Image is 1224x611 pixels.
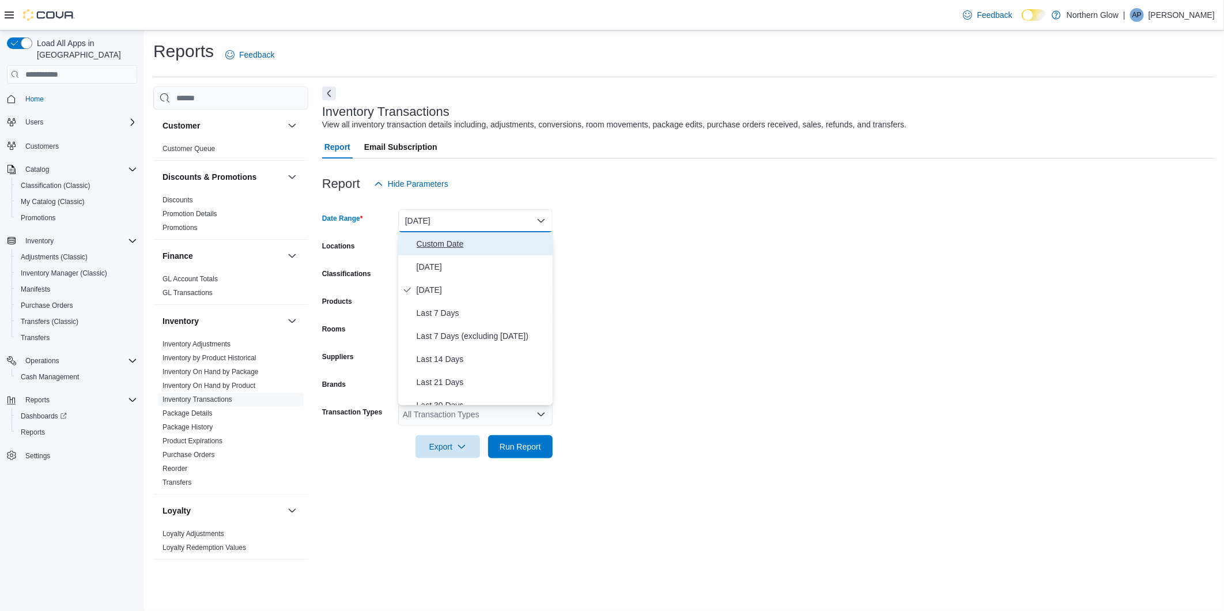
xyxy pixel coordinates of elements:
a: Customer Queue [163,145,215,153]
span: Load All Apps in [GEOGRAPHIC_DATA] [32,37,137,61]
button: Loyalty [163,505,283,516]
button: Reports [12,424,142,440]
a: My Catalog (Classic) [16,195,89,209]
span: [DATE] [417,283,548,297]
span: Inventory [25,236,54,246]
span: Manifests [21,285,50,294]
span: Inventory On Hand by Package [163,367,259,376]
button: Inventory [2,233,142,249]
div: Customer [153,142,308,160]
input: Dark Mode [1022,9,1046,21]
a: Customers [21,139,63,153]
a: Home [21,92,48,106]
button: Users [2,114,142,130]
button: Inventory Manager (Classic) [12,265,142,281]
span: Package History [163,423,213,432]
div: Finance [153,272,308,304]
div: View all inventory transaction details including, adjustments, conversions, room movements, packa... [322,119,906,131]
button: Discounts & Promotions [163,171,283,183]
a: Dashboards [12,408,142,424]
a: Inventory by Product Historical [163,354,256,362]
span: Reports [25,395,50,405]
a: Cash Management [16,370,84,384]
a: Feedback [221,43,279,66]
span: Reports [21,393,137,407]
a: Adjustments (Classic) [16,250,92,264]
span: Feedback [239,49,274,61]
span: Home [21,92,137,106]
button: Settings [2,447,142,464]
p: | [1123,8,1125,22]
div: Inventory [153,337,308,494]
span: Users [21,115,137,129]
button: Catalog [2,161,142,178]
span: Loyalty Redemption Values [163,543,246,552]
span: Classification (Classic) [21,181,90,190]
span: Customers [25,142,59,151]
span: Settings [21,448,137,463]
a: Promotion Details [163,210,217,218]
span: Home [25,95,44,104]
a: Inventory Manager (Classic) [16,266,112,280]
button: Customer [285,119,299,133]
button: Finance [285,249,299,263]
p: Northern Glow [1067,8,1119,22]
span: Catalog [21,163,137,176]
span: Classification (Classic) [16,179,137,193]
a: Inventory On Hand by Package [163,368,259,376]
span: Customer Queue [163,144,215,153]
button: Customer [163,120,283,131]
a: Classification (Classic) [16,179,95,193]
span: Reports [16,425,137,439]
span: AP [1132,8,1142,22]
button: Next [322,86,336,100]
h3: Customer [163,120,200,131]
button: Catalog [21,163,54,176]
a: Purchase Orders [16,299,78,312]
h3: Report [322,177,360,191]
span: My Catalog (Classic) [16,195,137,209]
a: Reorder [163,465,187,473]
a: Promotions [163,224,198,232]
span: Package Details [163,409,213,418]
span: Transfers (Classic) [16,315,137,329]
a: GL Transactions [163,289,213,297]
span: Last 7 Days [417,306,548,320]
span: Custom Date [417,237,548,251]
span: Hide Parameters [388,178,448,190]
label: Locations [322,242,355,251]
a: Inventory Adjustments [163,340,231,348]
h3: Inventory Transactions [322,105,449,119]
a: Promotions [16,211,61,225]
a: Settings [21,449,55,463]
button: Inventory [285,314,299,328]
span: Inventory Transactions [163,395,232,404]
span: Promotions [163,223,198,232]
a: Loyalty Adjustments [163,530,224,538]
a: Manifests [16,282,55,296]
span: Inventory [21,234,137,248]
span: Export [422,435,473,458]
button: Loyalty [285,504,299,518]
div: Discounts & Promotions [153,193,308,239]
a: Purchase Orders [163,451,215,459]
h1: Reports [153,40,214,63]
span: Settings [25,451,50,461]
span: GL Account Totals [163,274,218,284]
span: Cash Management [16,370,137,384]
button: Reports [21,393,54,407]
a: GL Account Totals [163,275,218,283]
a: Package History [163,423,213,431]
button: Export [415,435,480,458]
label: Date Range [322,214,363,223]
button: Finance [163,250,283,262]
span: Operations [21,354,137,368]
a: Transfers [163,478,191,486]
button: Operations [2,353,142,369]
button: Home [2,90,142,107]
button: Classification (Classic) [12,178,142,194]
button: Discounts & Promotions [285,170,299,184]
button: Operations [21,354,64,368]
div: Loyalty [153,527,308,559]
